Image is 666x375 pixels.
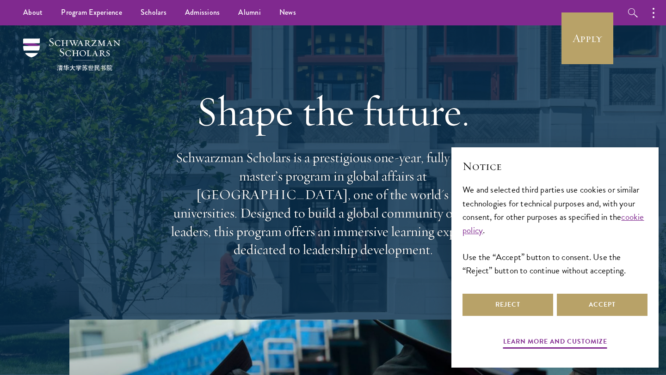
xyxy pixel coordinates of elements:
[166,149,499,259] p: Schwarzman Scholars is a prestigious one-year, fully funded master’s program in global affairs at...
[23,38,120,71] img: Schwarzman Scholars
[462,210,644,237] a: cookie policy
[503,336,607,350] button: Learn more and customize
[462,183,647,277] div: We and selected third parties use cookies or similar technologies for technical purposes and, wit...
[166,85,499,137] h1: Shape the future.
[462,158,647,174] h2: Notice
[561,12,613,64] a: Apply
[462,294,553,316] button: Reject
[557,294,647,316] button: Accept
